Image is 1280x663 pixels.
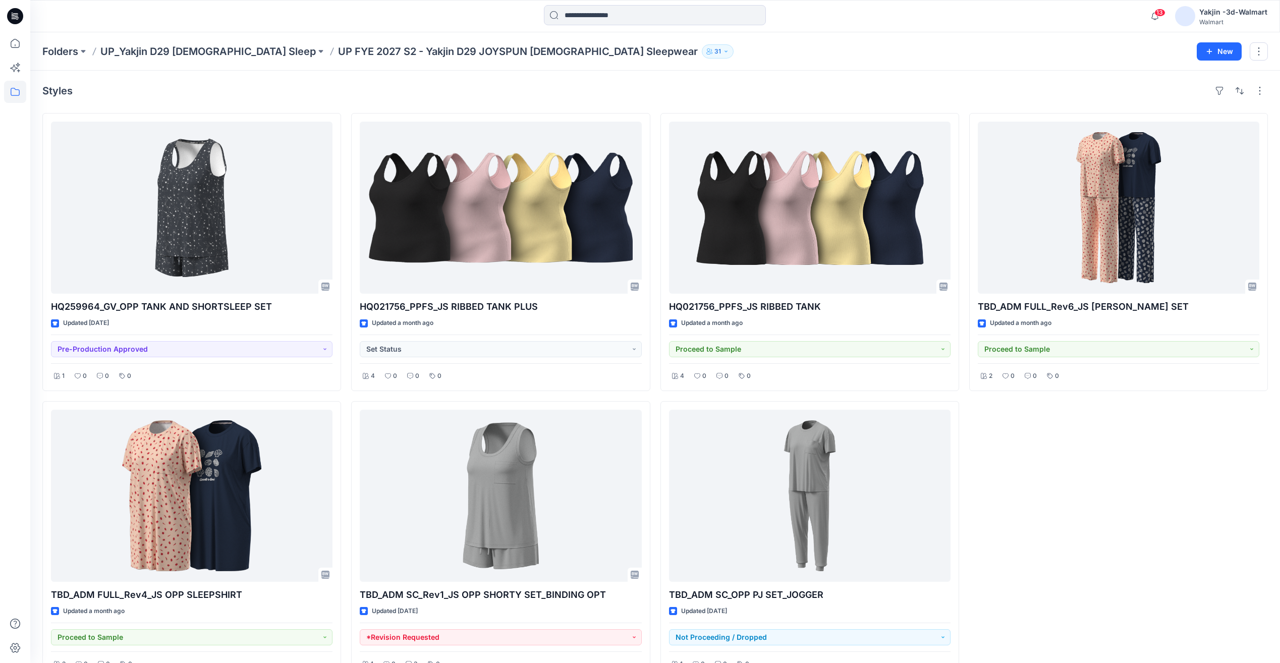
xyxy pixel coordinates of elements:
p: 0 [1033,371,1037,381]
p: TBD_ADM SC_Rev1_JS OPP SHORTY SET_BINDING OPT [360,588,641,602]
a: TBD_ADM SC_OPP PJ SET_JOGGER [669,410,951,582]
p: Updated a month ago [990,318,1051,328]
p: 0 [415,371,419,381]
p: Updated [DATE] [372,606,418,617]
p: 4 [371,371,375,381]
img: avatar [1175,6,1195,26]
p: 0 [747,371,751,381]
a: TBD_ADM SC_Rev1_JS OPP SHORTY SET_BINDING OPT [360,410,641,582]
a: TBD_ADM FULL_Rev4_JS OPP SLEEPSHIRT [51,410,332,582]
a: HQ021756_PPFS_JS RIBBED TANK [669,122,951,294]
p: HQ021756_PPFS_JS RIBBED TANK [669,300,951,314]
p: 0 [83,371,87,381]
p: 4 [680,371,684,381]
p: Updated [DATE] [63,318,109,328]
p: 0 [437,371,441,381]
p: 0 [725,371,729,381]
button: New [1197,42,1242,61]
p: HQ259964_GV_OPP TANK AND SHORTSLEEP SET [51,300,332,314]
p: 2 [989,371,992,381]
p: Updated a month ago [63,606,125,617]
a: HQ259964_GV_OPP TANK AND SHORTSLEEP SET [51,122,332,294]
h4: Styles [42,85,73,97]
div: Walmart [1199,18,1267,26]
p: 0 [702,371,706,381]
div: Yakjin -3d-Walmart [1199,6,1267,18]
span: 13 [1154,9,1165,17]
p: 31 [714,46,721,57]
p: 0 [127,371,131,381]
p: TBD_ADM FULL_Rev6_JS [PERSON_NAME] SET [978,300,1259,314]
a: UP_Yakjin D29 [DEMOGRAPHIC_DATA] Sleep [100,44,316,59]
button: 31 [702,44,734,59]
a: TBD_ADM FULL_Rev6_JS OPP PJ SET [978,122,1259,294]
p: UP FYE 2027 S2 - Yakjin D29 JOYSPUN [DEMOGRAPHIC_DATA] Sleepwear [338,44,698,59]
p: HQ021756_PPFS_JS RIBBED TANK PLUS [360,300,641,314]
p: Updated a month ago [681,318,743,328]
p: 0 [105,371,109,381]
p: 0 [1055,371,1059,381]
p: Updated [DATE] [681,606,727,617]
a: HQ021756_PPFS_JS RIBBED TANK PLUS [360,122,641,294]
p: 0 [1011,371,1015,381]
p: TBD_ADM SC_OPP PJ SET_JOGGER [669,588,951,602]
p: 0 [393,371,397,381]
p: 1 [62,371,65,381]
p: Updated a month ago [372,318,433,328]
a: Folders [42,44,78,59]
p: TBD_ADM FULL_Rev4_JS OPP SLEEPSHIRT [51,588,332,602]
